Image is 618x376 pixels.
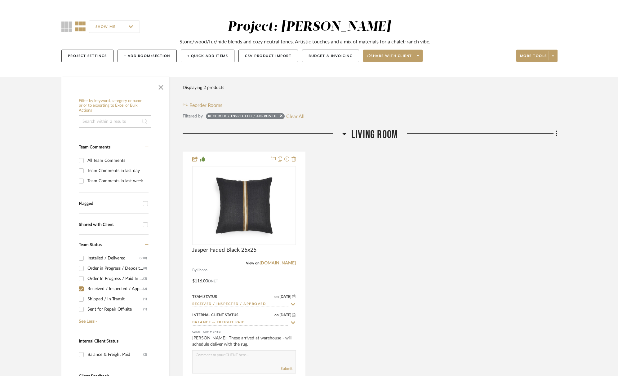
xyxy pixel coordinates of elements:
span: By [192,267,197,273]
div: Filtered by [183,113,203,120]
div: Shipped / In Transit [87,294,143,304]
div: Received / Inspected / Approved [208,114,277,120]
input: Type to Search… [192,320,288,326]
div: (2) [143,350,147,360]
button: CSV Product Import [238,50,298,62]
button: Project Settings [61,50,113,62]
div: Stone/wood/fur/hide blends and cozy neutral tones. Artistic touches and a mix of materials for a ... [180,38,430,46]
div: Team Comments in last day [87,166,147,176]
div: Team Comments in last week [87,176,147,186]
div: Shared with Client [79,222,140,228]
div: (8) [143,263,147,273]
button: Clear All [286,112,305,120]
span: Team Comments [79,145,110,149]
div: Flagged [79,201,140,206]
span: [DATE] [279,294,292,299]
h6: Filter by keyword, category or name prior to exporting to Excel or Bulk Actions [79,99,151,113]
button: Submit [281,366,292,371]
button: + Quick Add Items [181,50,235,62]
input: Search within 2 results [79,115,151,128]
div: (2) [143,284,147,294]
a: [DOMAIN_NAME] [260,261,296,265]
span: Living Room [351,128,398,141]
span: Libeco [197,267,207,273]
button: More tools [516,50,558,62]
span: View on [246,261,260,265]
div: Order In Progress / Paid In Full w/ Freight, No Balance due [87,274,143,284]
button: Share with client [363,50,423,62]
div: Balance & Freight Paid [87,350,143,360]
div: (210) [140,253,147,263]
div: Displaying 2 products [183,82,224,94]
img: Jasper Faded Black 25x25 [205,167,283,244]
button: Reorder Rooms [183,102,223,109]
button: + Add Room/Section [118,50,177,62]
span: [DATE] [279,313,292,317]
span: on [274,313,279,317]
div: Sent for Repair Off-site [87,304,143,314]
div: Project: [PERSON_NAME] [228,20,391,33]
button: Budget & Invoicing [302,50,359,62]
span: Share with client [367,54,412,63]
div: (1) [143,304,147,314]
span: More tools [520,54,547,63]
div: Order in Progress / Deposit Paid / Balance due [87,263,143,273]
span: Internal Client Status [79,339,118,343]
div: (1) [143,294,147,304]
div: Internal Client Status [192,312,238,318]
input: Type to Search… [192,302,288,307]
a: See Less - [77,314,149,324]
div: Team Status [192,294,217,299]
span: Reorder Rooms [189,102,222,109]
span: Jasper Faded Black 25x25 [192,247,256,254]
span: on [274,295,279,299]
div: [PERSON_NAME]: These arrived at warehouse - will schedule deliver with the rug. [192,335,296,347]
div: (3) [143,274,147,284]
div: All Team Comments [87,156,147,166]
div: Received / Inspected / Approved [87,284,143,294]
span: Team Status [79,243,102,247]
button: Close [155,80,167,92]
div: Installed / Delivered [87,253,140,263]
